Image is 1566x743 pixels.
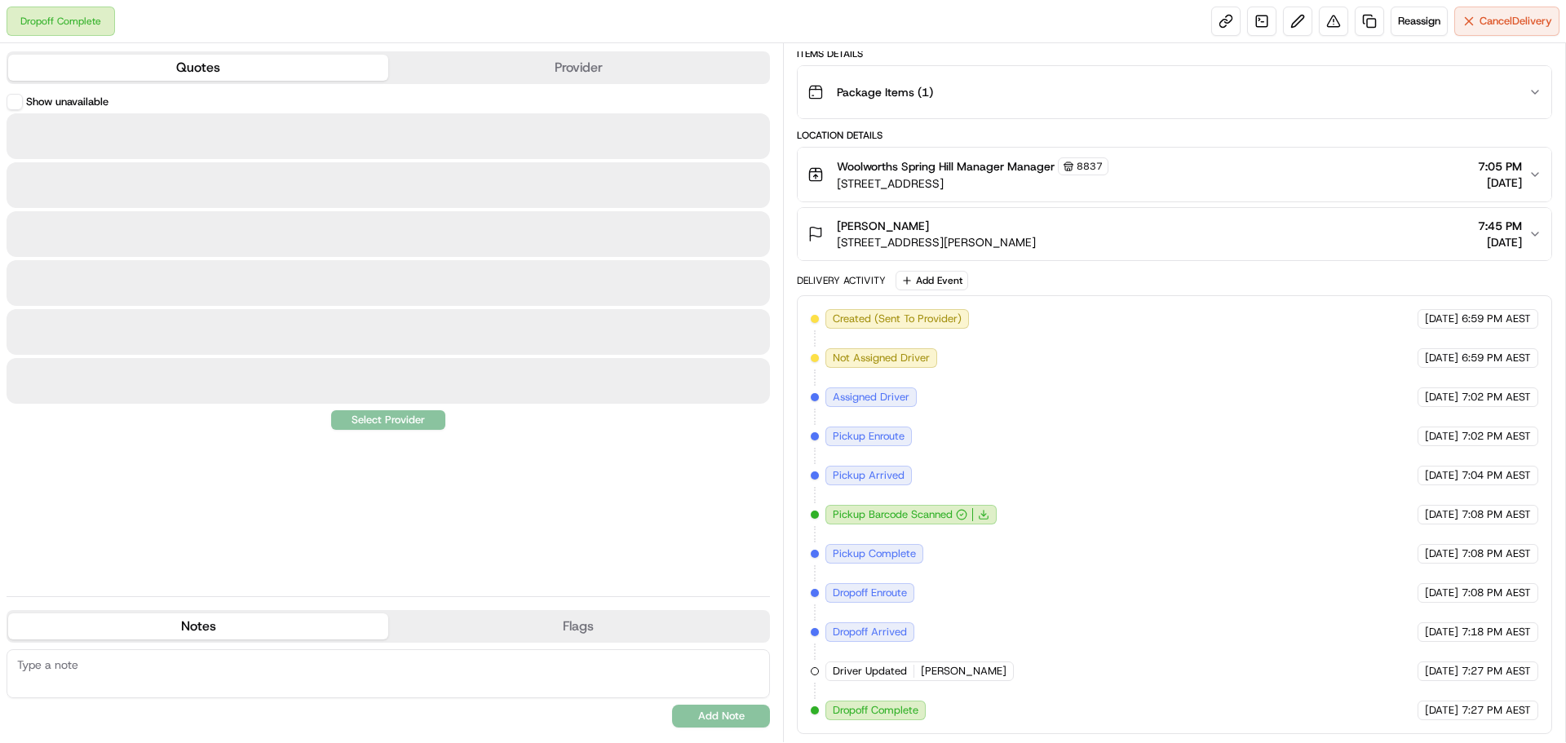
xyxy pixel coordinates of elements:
[921,664,1006,679] span: [PERSON_NAME]
[833,351,930,365] span: Not Assigned Driver
[797,274,886,287] div: Delivery Activity
[1425,468,1458,483] span: [DATE]
[1462,664,1531,679] span: 7:27 PM AEST
[1425,703,1458,718] span: [DATE]
[797,129,1552,142] div: Location Details
[837,158,1055,175] span: Woolworths Spring Hill Manager Manager
[1462,546,1531,561] span: 7:08 PM AEST
[1478,218,1522,234] span: 7:45 PM
[833,312,962,326] span: Created (Sent To Provider)
[55,156,268,172] div: Start new chat
[1462,468,1531,483] span: 7:04 PM AEST
[837,84,933,100] span: Package Items ( 1 )
[837,175,1108,192] span: [STREET_ADDRESS]
[16,65,297,91] p: Welcome 👋
[1425,546,1458,561] span: [DATE]
[833,507,967,522] button: Pickup Barcode Scanned
[1462,703,1531,718] span: 7:27 PM AEST
[1425,429,1458,444] span: [DATE]
[1462,351,1531,365] span: 6:59 PM AEST
[33,237,125,253] span: Knowledge Base
[162,276,197,289] span: Pylon
[10,230,131,259] a: 📗Knowledge Base
[1425,507,1458,522] span: [DATE]
[42,105,269,122] input: Clear
[833,429,905,444] span: Pickup Enroute
[1462,507,1531,522] span: 7:08 PM AEST
[1462,625,1531,639] span: 7:18 PM AEST
[1462,390,1531,405] span: 7:02 PM AEST
[833,507,953,522] span: Pickup Barcode Scanned
[833,703,918,718] span: Dropoff Complete
[833,664,907,679] span: Driver Updated
[798,208,1551,260] button: [PERSON_NAME][STREET_ADDRESS][PERSON_NAME]7:45 PM[DATE]
[833,468,905,483] span: Pickup Arrived
[1462,586,1531,600] span: 7:08 PM AEST
[798,66,1551,118] button: Package Items (1)
[1478,175,1522,191] span: [DATE]
[797,47,1552,60] div: Items Details
[1425,625,1458,639] span: [DATE]
[833,586,907,600] span: Dropoff Enroute
[16,238,29,251] div: 📗
[16,156,46,185] img: 1736555255976-a54dd68f-1ca7-489b-9aae-adbdc363a1c4
[1391,7,1448,36] button: Reassign
[833,625,907,639] span: Dropoff Arrived
[833,546,916,561] span: Pickup Complete
[837,234,1036,250] span: [STREET_ADDRESS][PERSON_NAME]
[1425,390,1458,405] span: [DATE]
[8,55,388,81] button: Quotes
[388,55,768,81] button: Provider
[131,230,268,259] a: 💻API Documentation
[833,390,909,405] span: Assigned Driver
[1480,14,1552,29] span: Cancel Delivery
[1425,312,1458,326] span: [DATE]
[1425,586,1458,600] span: [DATE]
[154,237,262,253] span: API Documentation
[8,613,388,639] button: Notes
[896,271,968,290] button: Add Event
[1454,7,1559,36] button: CancelDelivery
[1478,158,1522,175] span: 7:05 PM
[837,218,929,234] span: [PERSON_NAME]
[26,95,108,109] label: Show unavailable
[138,238,151,251] div: 💻
[388,613,768,639] button: Flags
[16,16,49,49] img: Nash
[277,161,297,180] button: Start new chat
[1077,160,1103,173] span: 8837
[1425,664,1458,679] span: [DATE]
[798,148,1551,201] button: Woolworths Spring Hill Manager Manager8837[STREET_ADDRESS]7:05 PM[DATE]
[55,172,206,185] div: We're available if you need us!
[1478,234,1522,250] span: [DATE]
[1462,312,1531,326] span: 6:59 PM AEST
[1398,14,1440,29] span: Reassign
[1462,429,1531,444] span: 7:02 PM AEST
[115,276,197,289] a: Powered byPylon
[1425,351,1458,365] span: [DATE]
